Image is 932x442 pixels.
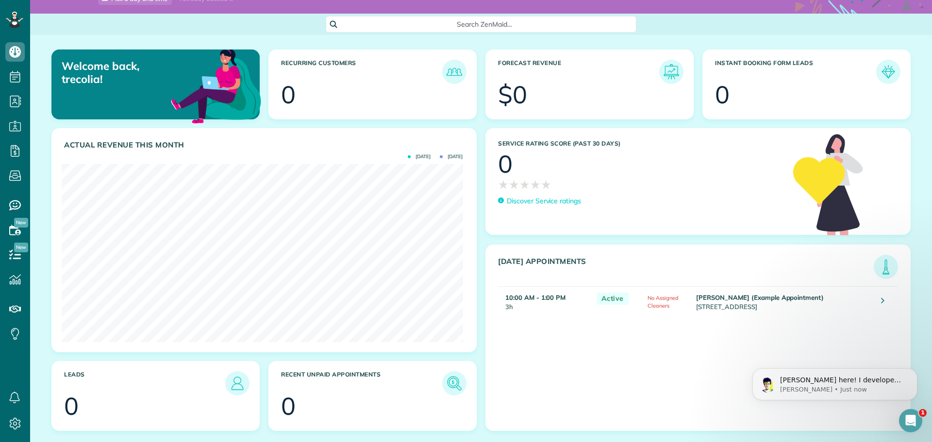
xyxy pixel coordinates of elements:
img: icon_leads-1bed01f49abd5b7fead27621c3d59655bb73ed531f8eeb49469d10e621d6b896.png [228,374,247,393]
span: New [14,243,28,252]
img: icon_todays_appointments-901f7ab196bb0bea1936b74009e4eb5ffbc2d2711fa7634e0d609ed5ef32b18b.png [876,257,896,277]
span: [DATE] [408,154,431,159]
span: 1 [919,409,927,417]
strong: 10:00 AM - 1:00 PM [505,294,566,301]
div: 0 [64,394,79,418]
td: 3h [498,287,592,317]
img: icon_recurring_customers-cf858462ba22bcd05b5a5880d41d6543d210077de5bb9ebc9590e49fd87d84ed.png [445,62,464,82]
p: Discover Service ratings [507,196,581,206]
a: Discover Service ratings [498,196,581,206]
h3: Leads [64,371,225,395]
h3: Recurring Customers [281,60,442,84]
h3: Recent unpaid appointments [281,371,442,395]
span: ★ [498,176,509,193]
strong: [PERSON_NAME] (Example Appointment) [696,294,824,301]
span: Active [597,293,629,305]
h3: Forecast Revenue [498,60,659,84]
h3: Actual Revenue this month [64,141,466,149]
iframe: Intercom notifications message [738,348,932,416]
img: icon_unpaid_appointments-47b8ce3997adf2238b356f14209ab4cced10bd1f174958f3ca8f1d0dd7fffeee.png [445,374,464,393]
div: $0 [498,82,527,107]
span: New [14,218,28,228]
h3: Instant Booking Form Leads [715,60,876,84]
span: ★ [509,176,519,193]
img: icon_form_leads-04211a6a04a5b2264e4ee56bc0799ec3eb69b7e499cbb523a139df1d13a81ae0.png [879,62,898,82]
td: [STREET_ADDRESS] [694,287,874,317]
h3: [DATE] Appointments [498,257,874,279]
span: [DATE] [440,154,463,159]
div: 0 [281,82,296,107]
span: ★ [530,176,541,193]
span: No Assigned Cleaners [648,295,679,309]
img: icon_forecast_revenue-8c13a41c7ed35a8dcfafea3cbb826a0462acb37728057bba2d056411b612bbbe.png [662,62,681,82]
span: ★ [519,176,530,193]
iframe: Intercom live chat [899,409,922,432]
div: 0 [281,394,296,418]
h3: Service Rating score (past 30 days) [498,140,783,147]
div: 0 [715,82,730,107]
div: 0 [498,152,513,176]
img: dashboard_welcome-42a62b7d889689a78055ac9021e634bf52bae3f8056760290aed330b23ab8690.png [169,38,263,132]
p: Welcome back, trecolia! [62,60,193,85]
span: ★ [541,176,551,193]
